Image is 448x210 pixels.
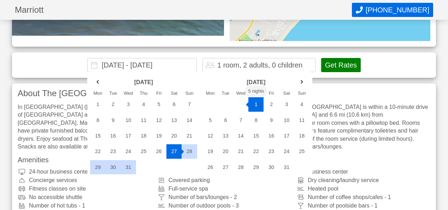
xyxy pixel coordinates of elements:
div: 12 [203,129,218,143]
div: 21 [233,144,248,158]
div: Wed [233,91,248,96]
header: [DATE] [218,77,294,88]
div: Full-service spa [157,186,291,192]
div: Sun [294,91,310,96]
h3: About The [GEOGRAPHIC_DATA] [18,89,430,98]
div: Sat [166,91,182,96]
div: 11 [136,113,151,127]
div: 17 [279,129,294,143]
div: 13 [166,113,182,127]
div: Sat [279,91,294,96]
div: Mon [203,91,218,96]
button: Get Rates [321,58,361,72]
div: 22 [248,144,264,158]
div: 27 [218,160,233,174]
a: previous month [93,77,103,88]
div: 25 [136,144,151,158]
div: 15 [248,129,264,143]
div: 4 [294,97,310,111]
div: 20 [166,129,182,143]
div: Business center [296,169,430,175]
div: 8 [90,113,105,127]
div: 21 [182,129,197,143]
div: 5 [151,97,166,111]
div: 7 [233,113,248,127]
div: 31 [121,160,136,174]
div: Thu [248,91,264,96]
div: 1 [248,97,264,111]
div: Sun [182,91,197,96]
div: 19 [151,129,166,143]
div: 9 [264,113,279,127]
div: 30 [264,160,279,174]
div: Dry cleaning/laundry service [296,177,430,183]
div: 30 [105,160,120,174]
div: 3 [279,97,294,111]
div: 24 [279,144,294,158]
div: 28 [233,160,248,174]
header: [DATE] [105,77,182,88]
div: 15 [90,129,105,143]
div: 7 [182,97,197,111]
div: 1 room, 2 adults, 0 children [217,62,302,69]
div: In [GEOGRAPHIC_DATA] ([GEOGRAPHIC_DATA]) Located in [GEOGRAPHIC_DATA] ([GEOGRAPHIC_DATA]), [GEOGR... [18,103,430,151]
div: 16 [264,129,279,143]
div: 6 [218,113,233,127]
div: 28 [182,144,197,158]
div: 16 [105,129,120,143]
div: Number of hot tubs - 1 [18,203,152,209]
span: [PHONE_NUMBER] [366,6,429,14]
div: 6 [166,97,182,111]
div: 29 [248,160,264,174]
div: 18 [136,129,151,143]
input: Choose Dates [87,58,197,72]
div: 27 [166,144,182,158]
div: Number of bars/lounges - 2 [157,194,291,200]
div: Tue [105,91,120,96]
div: 11 [294,113,310,127]
div: Wed [121,91,136,96]
div: 10 [279,113,294,127]
div: Fitness classes on site [18,186,152,192]
div: 4 [136,97,151,111]
div: 3 [121,97,136,111]
div: Covered parking [157,177,291,183]
h1: Marriott [15,6,352,14]
div: Fri [264,91,279,96]
h3: Amenities [18,156,430,163]
div: Mon [90,91,105,96]
div: 5 [203,113,218,127]
div: 20 [218,144,233,158]
div: 9 [105,113,120,127]
div: 12 [151,113,166,127]
div: 14 [182,113,197,127]
div: 24-hour business center [18,169,152,175]
div: 25 [294,144,310,158]
div: 24 [121,144,136,158]
div: Number of poolside bars - 1 [296,203,430,209]
div: 13 [218,129,233,143]
div: 14 [233,129,248,143]
div: 23 [264,144,279,158]
div: 18 [294,129,310,143]
div: 17 [121,129,136,143]
div: 26 [151,144,166,158]
div: 1 [90,97,105,111]
div: Number of coffee shops/cafes - 1 [296,194,430,200]
div: 31 [279,160,294,174]
div: 2 [105,97,120,111]
div: 26 [203,160,218,174]
div: No accessible shuttle [18,194,152,200]
div: Fri [151,91,166,96]
div: Tue [218,91,233,96]
div: 10 [121,113,136,127]
div: Heated pool [296,186,430,192]
div: Number of outdoor pools - 3 [157,203,291,209]
a: next month [296,77,307,88]
div: 2 [264,97,279,111]
div: 8 [248,113,264,127]
div: 19 [203,144,218,158]
div: 23 [105,144,120,158]
div: 22 [90,144,105,158]
div: 29 [90,160,105,174]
